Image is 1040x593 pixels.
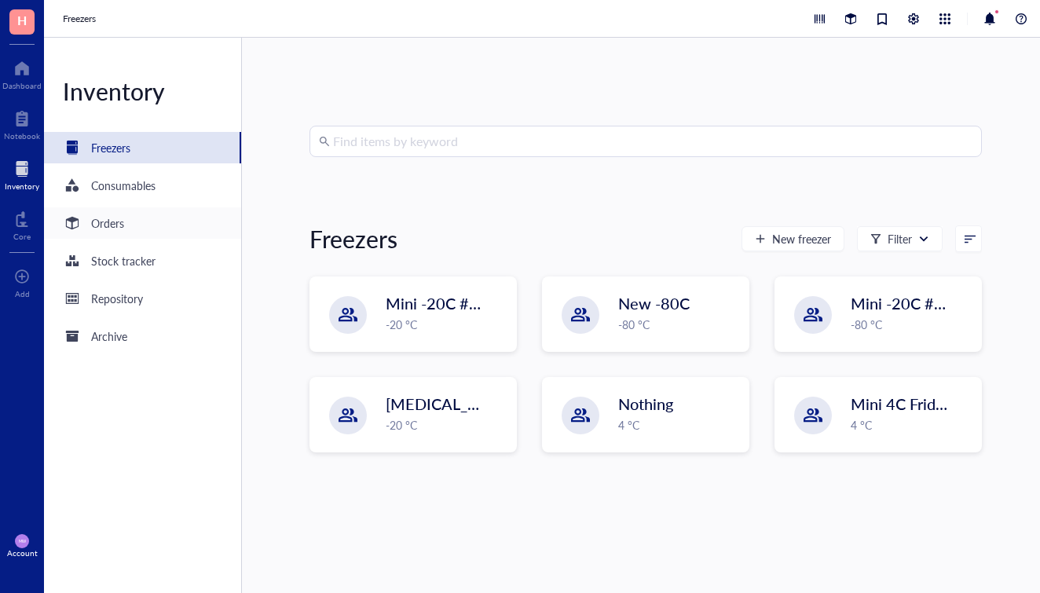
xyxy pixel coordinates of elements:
span: MW [18,539,26,544]
div: Archive [91,328,127,345]
span: Nothing [618,393,673,415]
a: Stock tracker [44,245,241,276]
a: Inventory [5,156,39,191]
button: New freezer [742,226,844,251]
a: Dashboard [2,56,42,90]
div: Notebook [4,131,40,141]
div: -80 °C [618,316,739,333]
div: 4 °C [618,416,739,434]
div: 4 °C [851,416,972,434]
a: Orders [44,207,241,239]
span: New -80C [618,292,690,314]
span: Mini 4C Fridges [851,393,959,415]
div: -20 °C [386,316,507,333]
a: Freezers [63,11,99,27]
div: Core [13,232,31,241]
div: Orders [91,214,124,232]
span: New freezer [772,232,831,245]
span: H [17,10,27,30]
span: Mini -20C #1 and #2 [386,292,530,314]
div: Freezers [91,139,130,156]
div: Repository [91,290,143,307]
div: Filter [888,230,912,247]
a: Archive [44,320,241,352]
a: Freezers [44,132,241,163]
div: Consumables [91,177,156,194]
a: Consumables [44,170,241,201]
div: Inventory [44,75,241,107]
span: [MEDICAL_DATA] [386,393,514,415]
div: Freezers [309,223,397,254]
a: Repository [44,283,241,314]
a: Core [13,207,31,241]
div: -80 °C [851,316,972,333]
div: Add [15,289,30,298]
div: Inventory [5,181,39,191]
span: Mini -20C #3 and #4 [851,292,995,314]
div: Stock tracker [91,252,156,269]
a: Notebook [4,106,40,141]
div: Account [7,548,38,558]
div: Dashboard [2,81,42,90]
div: -20 °C [386,416,507,434]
